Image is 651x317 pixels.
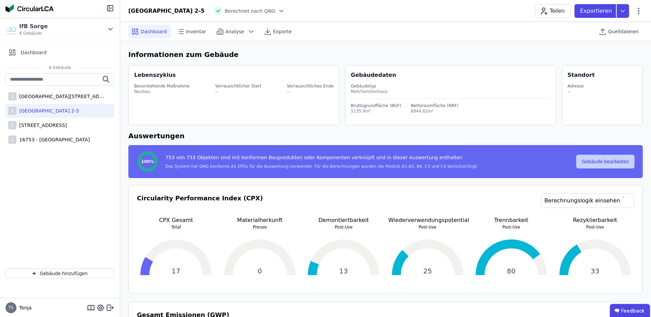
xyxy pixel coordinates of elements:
div: Standort [568,71,595,79]
div: -- [287,89,334,94]
p: Preuse [221,224,299,230]
h6: Informationen zum Gebäude [128,49,643,60]
span: Inventar [186,28,206,35]
div: Bruttogrundfläche (BGF) [351,103,401,108]
p: Post-Use [472,224,550,230]
p: Rezyklierbarkeit [556,216,634,224]
span: 4 Gebäude [42,65,78,70]
div: Adresse [568,83,584,89]
div: -- [215,89,261,94]
div: Bevorstehende Maßnahme [134,83,190,89]
span: Berechnet nach QNG [225,8,275,14]
div: [GEOGRAPHIC_DATA] 2-5 [16,107,79,114]
h6: Auswertungen [128,131,643,141]
img: Concular [5,4,54,12]
p: Trennbarkeit [472,216,550,224]
div: Neubau [134,89,190,94]
div: -- [568,89,584,94]
div: Mehrfamilienhaus [351,89,550,94]
div: Gebäudetyp [351,83,550,89]
a: Berechnungslogik einsehen [541,193,634,208]
div: [STREET_ADDRESS] [16,122,67,129]
div: [GEOGRAPHIC_DATA][STREET_ADDRESS] [16,93,106,100]
span: 4 Gebäude [19,31,48,36]
span: Dashboard [141,28,167,35]
span: Dashboard [21,49,47,56]
div: Nettoraumfläche (NRF) [411,103,458,108]
div: 1 [8,107,16,115]
div: Vorrausichtlicher Start [215,83,261,89]
h3: Circularity Performance Index (CPX) [137,193,263,216]
span: 100% [141,159,154,164]
p: Total [137,224,215,230]
div: 1 [8,121,16,129]
div: Vorrausichtliches Ende [287,83,334,89]
p: Wiederverwendungspotential [388,216,467,224]
p: Exportieren [580,7,613,15]
p: Post-Use [556,224,634,230]
p: CPX Gesamt [137,216,215,224]
button: Gebäude bearbeiten [576,155,635,168]
div: 1 [8,92,16,101]
span: TS [9,306,14,310]
div: 1 [8,136,16,144]
div: Das System hat QNG konforme A1 EPDs für die Auswertung verwendet. Für die Berechnungen wurden die... [165,164,478,169]
span: Quelldateien [608,28,639,35]
p: Post-Use [304,224,383,230]
div: Lebenszyklus [134,71,176,79]
p: Demontiertbarkeit [304,216,383,224]
div: 753 von 753 Objekten sind mit konformen Bauprodukten oder Komponenten verknüpft und in dieser Aus... [165,154,478,164]
span: Analyse [225,28,244,35]
div: 5135.9m² [351,108,401,114]
span: Tonja [16,304,32,311]
span: Exporte [273,28,292,35]
div: 8944.62m² [411,108,458,114]
div: [GEOGRAPHIC_DATA] 2-5 [128,7,205,15]
button: Gebäude hinzufügen [5,269,114,278]
div: 16753 - [GEOGRAPHIC_DATA] [16,136,90,143]
div: Gebäudedaten [351,71,556,79]
button: Teilen [535,4,570,18]
div: IfB Sorge [19,22,48,31]
p: Materialherkunft [221,216,299,224]
p: Post-Use [388,224,467,230]
img: IfB Sorge [5,24,16,35]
